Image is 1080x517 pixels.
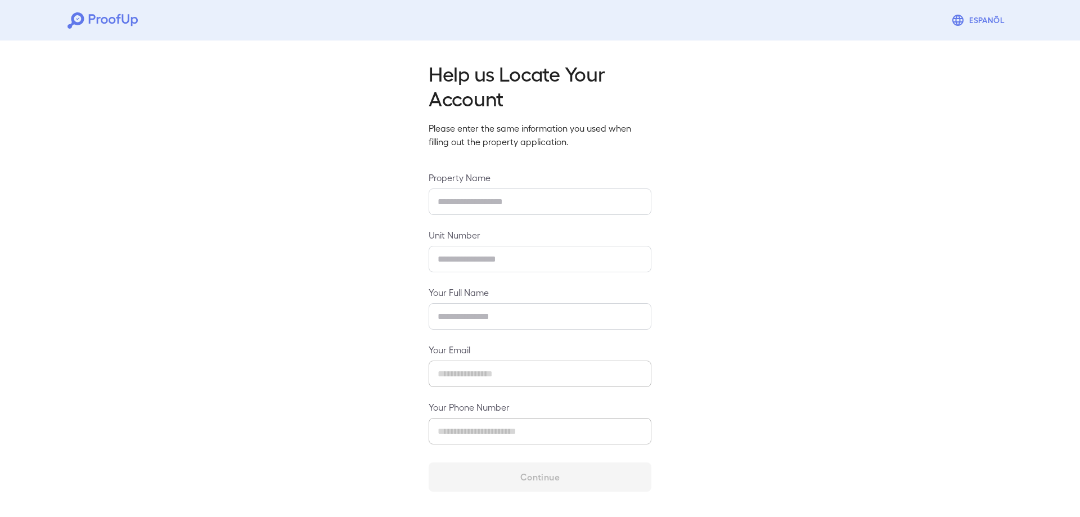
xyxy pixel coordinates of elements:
h2: Help us Locate Your Account [429,61,651,110]
label: Unit Number [429,228,651,241]
label: Your Email [429,343,651,356]
button: Espanõl [947,9,1012,32]
label: Your Phone Number [429,401,651,413]
label: Property Name [429,171,651,184]
p: Please enter the same information you used when filling out the property application. [429,122,651,149]
label: Your Full Name [429,286,651,299]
